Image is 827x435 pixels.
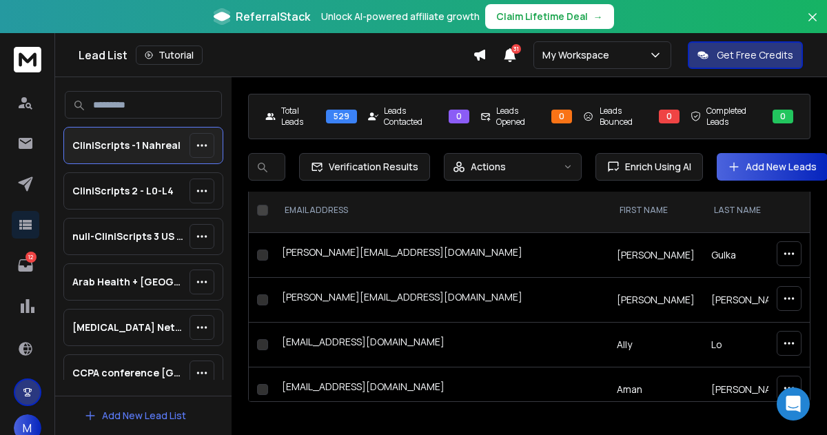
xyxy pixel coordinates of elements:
[299,153,430,181] button: Verification Results
[659,110,680,123] div: 0
[706,105,767,128] p: Completed Leads
[595,153,703,181] button: Enrich Using AI
[72,184,174,198] p: CliniScripts 2 - L0-L4
[609,188,703,233] th: FIRST NAME
[282,380,600,399] div: [EMAIL_ADDRESS][DOMAIN_NAME]
[485,4,614,29] button: Claim Lifetime Deal→
[73,402,197,429] button: Add New Lead List
[551,110,572,123] div: 0
[72,230,184,243] p: null-CliniScripts 3 US verified (7k)
[511,44,521,54] span: 31
[321,10,480,23] p: Unlock AI-powered affiliate growth
[620,160,691,174] span: Enrich Using AI
[728,160,817,174] a: Add New Leads
[274,188,609,233] th: EMAIL ADDRESS
[609,323,703,367] td: Ally
[282,335,600,354] div: [EMAIL_ADDRESS][DOMAIN_NAME]
[25,252,37,263] p: 12
[609,367,703,412] td: Aman
[236,8,310,25] span: ReferralStack
[136,45,203,65] button: Tutorial
[496,105,546,128] p: Leads Opened
[600,105,653,128] p: Leads Bounced
[449,110,469,123] div: 0
[326,110,357,123] div: 529
[323,160,418,174] span: Verification Results
[804,8,821,41] button: Close banner
[593,10,603,23] span: →
[609,233,703,278] td: [PERSON_NAME]
[72,139,181,152] p: CliniScripts -1 Nahreal
[717,48,793,62] p: Get Free Credits
[609,278,703,323] td: [PERSON_NAME]
[542,48,615,62] p: My Workspace
[282,245,600,265] div: [PERSON_NAME][EMAIL_ADDRESS][DOMAIN_NAME]
[282,290,600,310] div: [PERSON_NAME][EMAIL_ADDRESS][DOMAIN_NAME]
[72,275,184,289] p: Arab Health + [GEOGRAPHIC_DATA]
[281,105,320,128] p: Total Leads
[72,366,184,380] p: CCPA conference [GEOGRAPHIC_DATA]
[79,45,473,65] div: Lead List
[12,252,39,279] a: 12
[773,110,793,123] div: 0
[72,321,184,334] p: [MEDICAL_DATA] Networking Session 2025 Leads Collected
[688,41,803,69] button: Get Free Credits
[777,387,810,421] div: Open Intercom Messenger
[471,160,506,174] p: Actions
[384,105,443,128] p: Leads Contacted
